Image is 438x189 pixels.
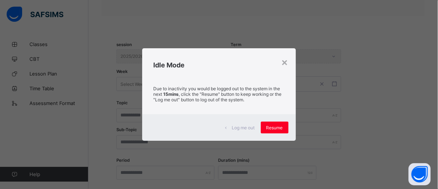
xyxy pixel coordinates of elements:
strong: 15mins [163,91,179,97]
span: Resume [266,125,283,130]
p: Due to inactivity you would be logged out to the system in the next , click the "Resume" button t... [153,86,284,102]
h2: Idle Mode [153,61,284,69]
button: Open asap [409,163,431,185]
div: × [281,56,288,68]
span: Log me out [232,125,255,130]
